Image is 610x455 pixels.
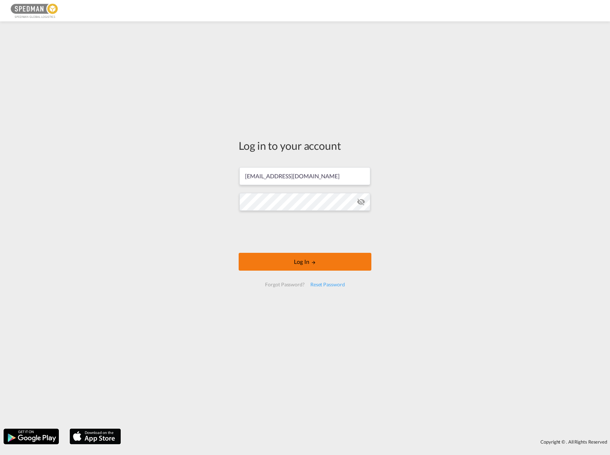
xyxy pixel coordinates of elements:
md-icon: icon-eye-off [357,198,365,206]
div: Reset Password [307,278,348,291]
button: LOGIN [239,253,371,271]
img: c12ca350ff1b11efb6b291369744d907.png [11,3,59,19]
img: google.png [3,428,60,445]
input: Enter email/phone number [239,167,370,185]
div: Copyright © . All Rights Reserved [124,436,610,448]
div: Log in to your account [239,138,371,153]
iframe: reCAPTCHA [251,218,359,246]
img: apple.png [69,428,122,445]
div: Forgot Password? [262,278,307,291]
